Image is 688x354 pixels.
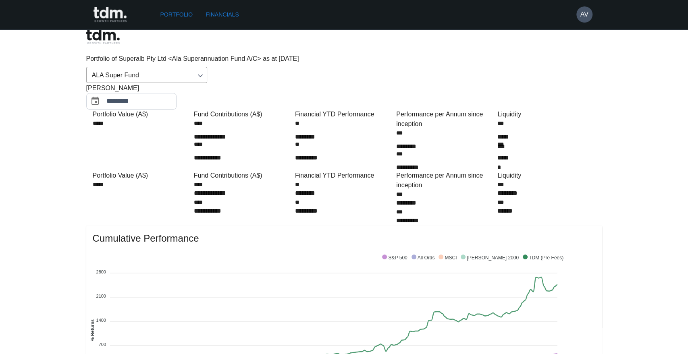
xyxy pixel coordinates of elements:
[295,171,393,180] div: Financial YTD Performance
[396,110,494,129] div: Performance per Annum since inception
[580,10,588,19] h6: AV
[461,255,519,261] span: [PERSON_NAME] 2000
[98,342,106,347] tspan: 700
[157,7,196,22] a: Portfolio
[96,269,106,274] tspan: 2800
[93,110,191,119] div: Portfolio Value (A$)
[86,67,207,83] div: ALA Super Fund
[412,255,435,261] span: All Ords
[202,7,242,22] a: Financials
[295,110,393,119] div: Financial YTD Performance
[96,318,106,323] tspan: 1400
[96,294,106,298] tspan: 2100
[396,171,494,190] div: Performance per Annum since inception
[87,93,103,109] button: Choose date, selected date is Jul 31, 2025
[497,110,595,119] div: Liquidity
[90,319,95,341] text: % Returns
[523,255,563,261] span: TDM (Pre Fees)
[194,171,292,180] div: Fund Contributions (A$)
[86,54,602,64] p: Portfolio of Superalb Pty Ltd <Ala Superannuation Fund A/C> as at [DATE]
[497,171,595,180] div: Liquidity
[576,6,592,23] button: AV
[93,171,191,180] div: Portfolio Value (A$)
[382,255,407,261] span: S&P 500
[93,232,596,245] span: Cumulative Performance
[86,83,139,93] span: [PERSON_NAME]
[439,255,457,261] span: MSCI
[194,110,292,119] div: Fund Contributions (A$)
